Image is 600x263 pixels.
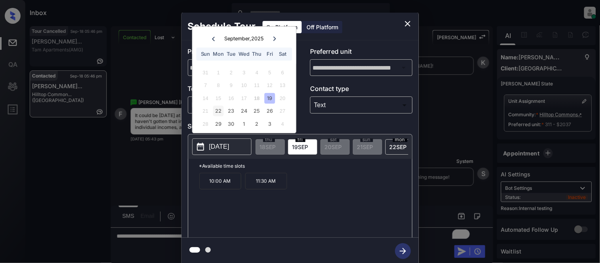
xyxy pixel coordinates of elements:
div: In Person [190,98,288,112]
p: Select slot [188,121,413,134]
div: Not available Friday, September 5th, 2025 [265,67,275,78]
p: *Available time slots [199,159,412,173]
div: Sun [200,49,211,59]
div: Not available Sunday, September 7th, 2025 [200,80,211,91]
div: Not available Sunday, September 21st, 2025 [200,106,211,117]
p: 10:00 AM [199,173,241,189]
p: Tour type [188,84,290,96]
div: Not available Monday, September 8th, 2025 [213,80,224,91]
div: Not available Thursday, September 11th, 2025 [252,80,262,91]
div: date-select [288,139,317,155]
div: Choose Thursday, October 2nd, 2025 [252,119,262,129]
div: Tue [226,49,237,59]
div: Not available Tuesday, September 9th, 2025 [226,80,237,91]
div: Mon [213,49,224,59]
div: Not available Saturday, October 4th, 2025 [277,119,288,129]
div: Choose Tuesday, September 30th, 2025 [226,119,237,129]
div: Choose Thursday, September 25th, 2025 [252,106,262,117]
div: Not available Sunday, August 31st, 2025 [200,67,211,78]
div: Choose Wednesday, September 24th, 2025 [239,106,250,117]
div: Off Platform [303,21,343,33]
div: On Platform [263,21,302,33]
div: Not available Wednesday, September 10th, 2025 [239,80,250,91]
p: [DATE] [209,142,229,151]
span: fri [295,137,305,142]
div: Text [312,98,411,112]
span: 19 SEP [292,144,309,150]
p: Contact type [310,84,413,96]
div: Fri [265,49,275,59]
button: close [400,16,416,32]
div: Not available Friday, September 12th, 2025 [265,80,275,91]
div: Choose Friday, September 19th, 2025 [265,93,275,104]
div: Not available Monday, September 15th, 2025 [213,93,224,104]
div: Not available Thursday, September 4th, 2025 [252,67,262,78]
div: Not available Wednesday, September 17th, 2025 [239,93,250,104]
div: Choose Wednesday, October 1st, 2025 [239,119,250,129]
div: Not available Thursday, September 18th, 2025 [252,93,262,104]
div: Choose Friday, October 3rd, 2025 [265,119,275,129]
div: Wed [239,49,250,59]
div: Not available Tuesday, September 16th, 2025 [226,93,237,104]
div: Not available Tuesday, September 2nd, 2025 [226,67,237,78]
div: Not available Sunday, September 14th, 2025 [200,93,211,104]
div: Not available Saturday, September 6th, 2025 [277,67,288,78]
div: Not available Saturday, September 27th, 2025 [277,106,288,117]
h2: Schedule Tour [182,13,262,40]
div: month 2025-09 [195,66,293,130]
div: Choose Monday, September 22nd, 2025 [213,106,224,117]
div: Not available Wednesday, September 3rd, 2025 [239,67,250,78]
div: Not available Sunday, September 28th, 2025 [200,119,211,129]
div: September , 2025 [224,36,264,42]
p: Preferred unit [310,47,413,59]
button: btn-next [390,241,416,261]
div: date-select [385,139,415,155]
button: [DATE] [192,138,252,155]
p: Preferred community [188,47,290,59]
div: Choose Tuesday, September 23rd, 2025 [226,106,237,117]
div: Sat [277,49,288,59]
p: 11:30 AM [245,173,287,189]
div: Thu [252,49,262,59]
div: Not available Saturday, September 20th, 2025 [277,93,288,104]
span: mon [393,137,407,142]
div: Choose Friday, September 26th, 2025 [265,106,275,117]
span: 22 SEP [390,144,407,150]
div: Choose Monday, September 29th, 2025 [213,119,224,129]
div: Not available Saturday, September 13th, 2025 [277,80,288,91]
div: Not available Monday, September 1st, 2025 [213,67,224,78]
